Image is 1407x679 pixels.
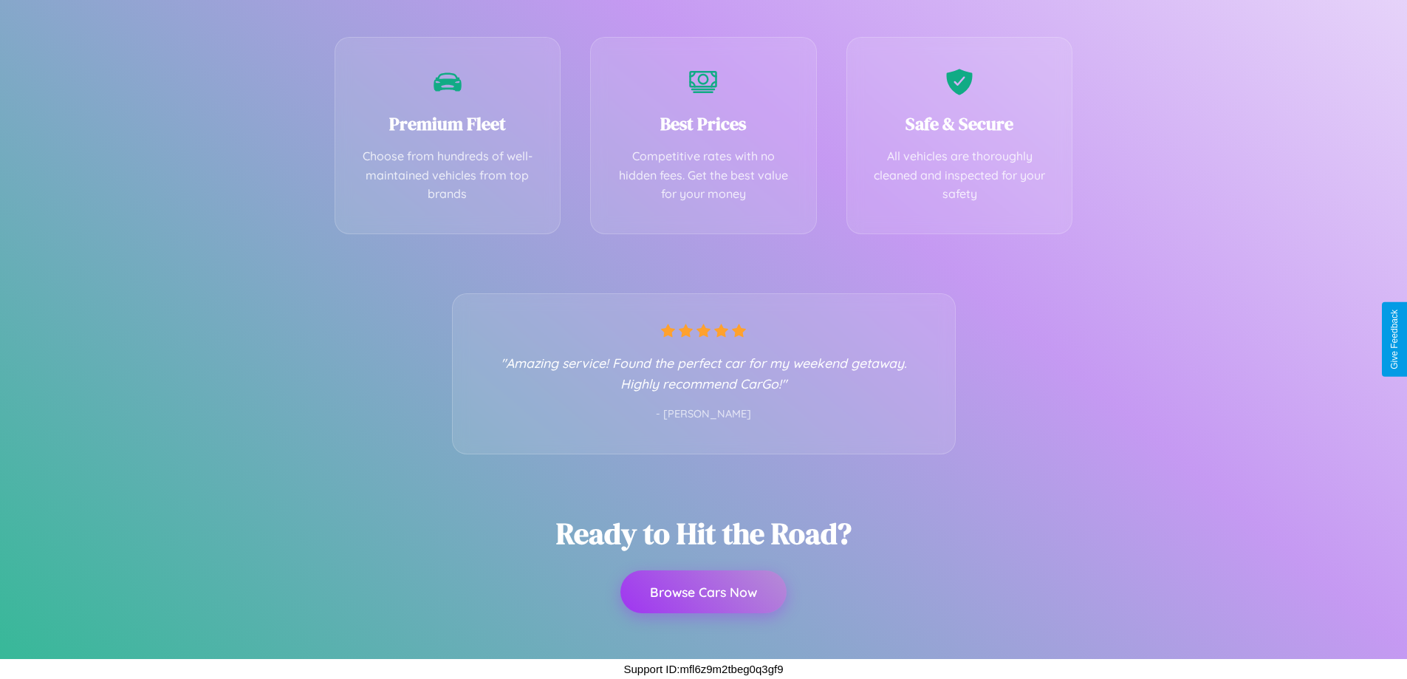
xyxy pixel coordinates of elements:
[482,352,925,394] p: "Amazing service! Found the perfect car for my weekend getaway. Highly recommend CarGo!"
[613,147,794,204] p: Competitive rates with no hidden fees. Get the best value for your money
[613,112,794,136] h3: Best Prices
[624,659,784,679] p: Support ID: mfl6z9m2tbeg0q3gf9
[15,629,50,664] iframe: Intercom live chat
[869,112,1050,136] h3: Safe & Secure
[357,147,538,204] p: Choose from hundreds of well-maintained vehicles from top brands
[869,147,1050,204] p: All vehicles are thoroughly cleaned and inspected for your safety
[556,513,852,553] h2: Ready to Hit the Road?
[620,570,787,613] button: Browse Cars Now
[357,112,538,136] h3: Premium Fleet
[1389,310,1400,369] div: Give Feedback
[482,405,925,424] p: - [PERSON_NAME]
